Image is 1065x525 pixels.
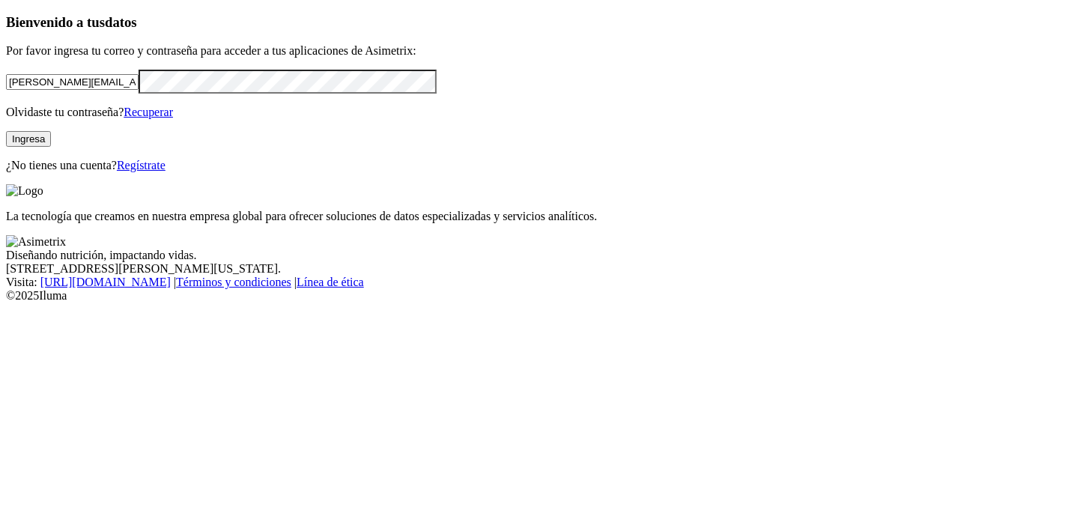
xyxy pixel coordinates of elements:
a: [URL][DOMAIN_NAME] [40,276,171,288]
input: Tu correo [6,74,139,90]
p: Por favor ingresa tu correo y contraseña para acceder a tus aplicaciones de Asimetrix: [6,44,1059,58]
div: Diseñando nutrición, impactando vidas. [6,249,1059,262]
h3: Bienvenido a tus [6,14,1059,31]
div: © 2025 Iluma [6,289,1059,303]
p: La tecnología que creamos en nuestra empresa global para ofrecer soluciones de datos especializad... [6,210,1059,223]
button: Ingresa [6,131,51,147]
a: Términos y condiciones [176,276,291,288]
p: ¿No tienes una cuenta? [6,159,1059,172]
p: Olvidaste tu contraseña? [6,106,1059,119]
div: [STREET_ADDRESS][PERSON_NAME][US_STATE]. [6,262,1059,276]
div: Visita : | | [6,276,1059,289]
span: datos [105,14,137,30]
a: Línea de ética [297,276,364,288]
img: Asimetrix [6,235,66,249]
img: Logo [6,184,43,198]
a: Recuperar [124,106,173,118]
a: Regístrate [117,159,166,172]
